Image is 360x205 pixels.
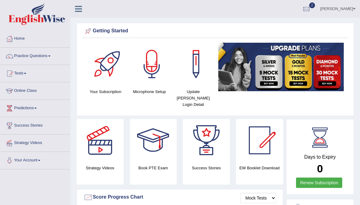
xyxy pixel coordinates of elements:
[0,82,70,98] a: Online Class
[130,165,177,171] h4: Book PTE Exam
[0,117,70,132] a: Success Stories
[0,135,70,150] a: Strategy Videos
[87,88,124,95] h4: Your Subscription
[218,43,344,91] img: small5.jpg
[293,154,347,160] h4: Days to Expiry
[0,48,70,63] a: Practice Questions
[309,2,315,8] span: 2
[174,88,212,108] h4: Update [PERSON_NAME] Login Detail
[317,163,323,174] b: 0
[84,27,347,36] div: Getting Started
[84,193,276,202] div: Score Progress Chart
[0,65,70,80] a: Tests
[183,165,230,171] h4: Success Stories
[0,100,70,115] a: Predictions
[130,88,168,95] h4: Microphone Setup
[296,178,342,188] a: Renew Subscription
[0,152,70,167] a: Your Account
[236,165,283,171] h4: EW Booklet Download
[77,165,124,171] h4: Strategy Videos
[0,30,70,45] a: Home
